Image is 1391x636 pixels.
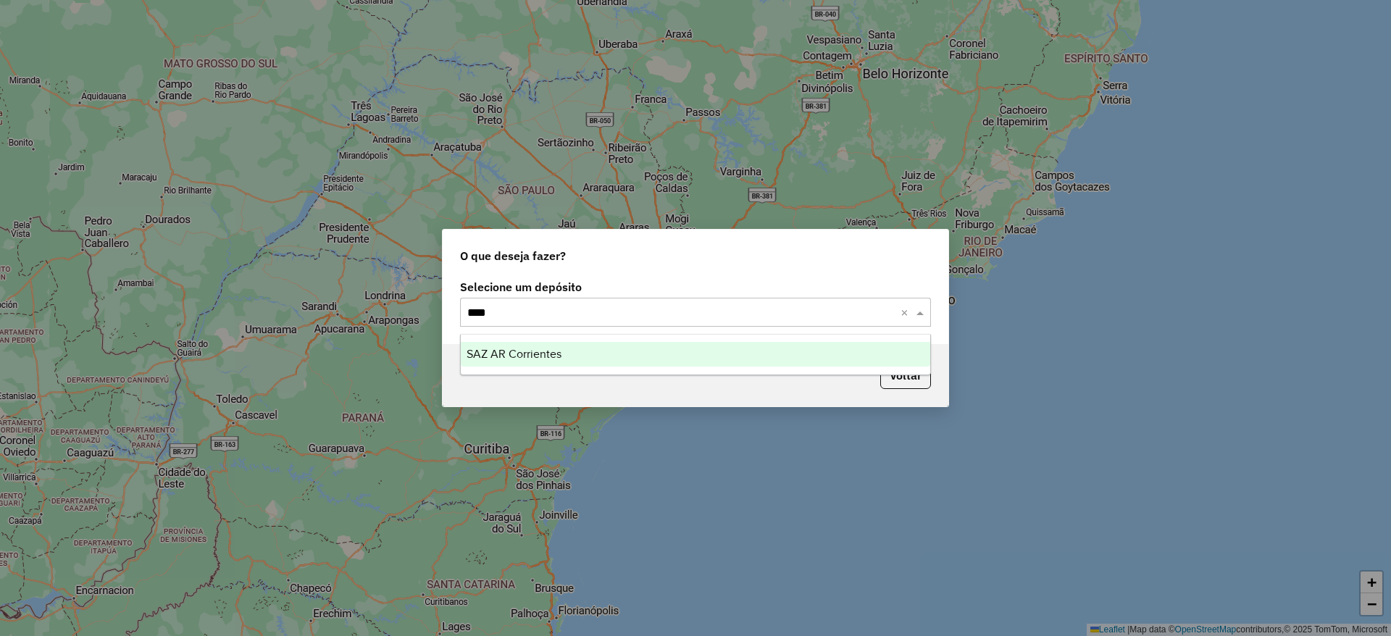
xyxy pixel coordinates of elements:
[460,278,931,296] label: Selecione um depósito
[880,361,931,389] button: Voltar
[460,247,566,264] span: O que deseja fazer?
[467,348,561,360] span: SAZ AR Corrientes
[901,304,913,321] span: Clear all
[460,334,931,375] ng-dropdown-panel: Options list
